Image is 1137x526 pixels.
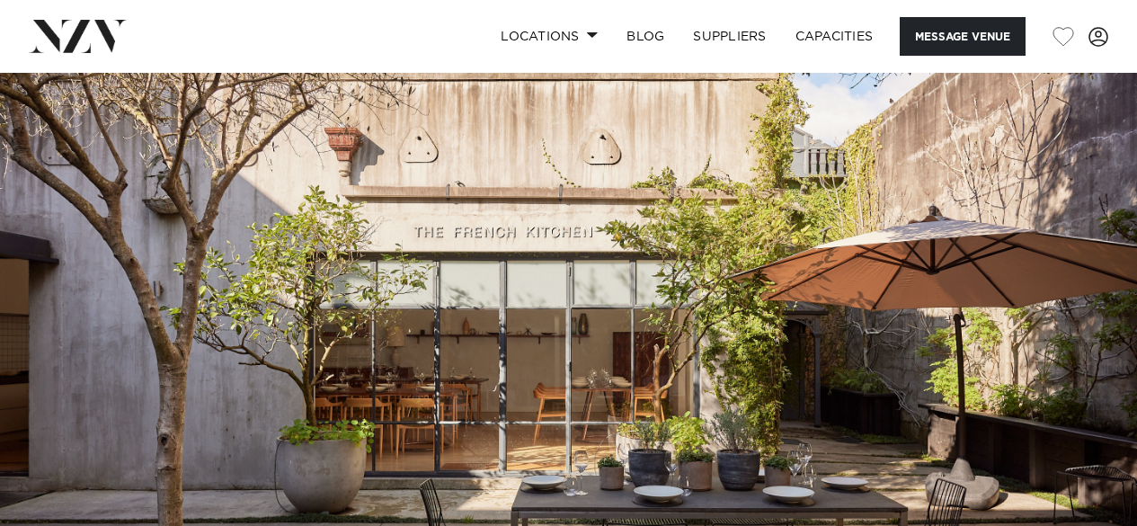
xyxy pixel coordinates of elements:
a: Locations [486,17,612,56]
a: BLOG [612,17,679,56]
img: nzv-logo.png [29,20,127,52]
a: SUPPLIERS [679,17,780,56]
button: Message Venue [900,17,1026,56]
a: Capacities [781,17,888,56]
